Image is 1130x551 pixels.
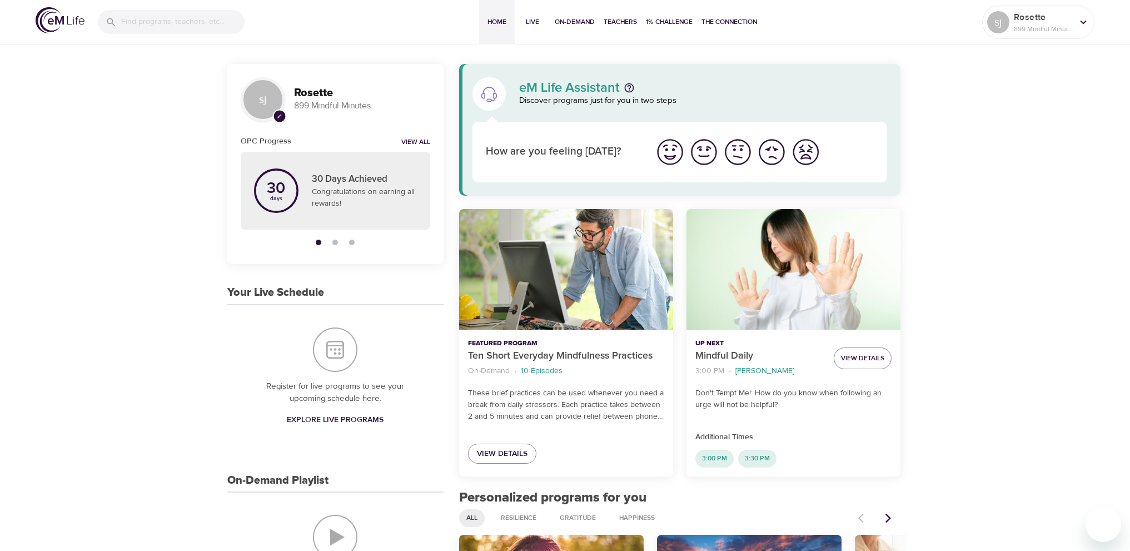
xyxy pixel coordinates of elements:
[729,364,731,379] li: ·
[312,172,417,187] p: 30 Days Achieved
[459,209,673,330] button: Ten Short Everyday Mindfulness Practices
[468,364,664,379] nav: breadcrumb
[250,380,421,405] p: Register for live programs to see your upcoming schedule here.
[241,135,291,147] h6: OPC Progress
[519,16,546,28] span: Live
[484,16,510,28] span: Home
[738,450,776,468] div: 3:30 PM
[287,413,384,427] span: Explore Live Programs
[686,209,900,330] button: Mindful Daily
[1014,11,1073,24] p: Rosette
[756,137,787,167] img: bad
[755,135,789,169] button: I'm feeling bad
[695,450,734,468] div: 3:00 PM
[790,137,821,167] img: worst
[695,365,724,377] p: 3:00 PM
[227,474,328,487] h3: On-Demand Playlist
[468,339,664,349] p: Featured Program
[401,138,430,147] a: View all notifications
[723,137,753,167] img: ok
[646,16,693,28] span: 1% Challenge
[1086,507,1121,542] iframe: Button to launch messaging window
[552,509,603,527] div: Gratitude
[267,181,285,196] p: 30
[789,135,823,169] button: I'm feeling worst
[514,364,516,379] li: ·
[612,509,662,527] div: Happiness
[521,365,562,377] p: 10 Episodes
[468,388,664,423] p: These brief practices can be used whenever you need a break from daily stressors. Each practice t...
[1014,24,1073,34] p: 899 Mindful Minutes
[468,349,664,364] p: Ten Short Everyday Mindfulness Practices
[738,454,776,463] span: 3:30 PM
[695,349,825,364] p: Mindful Daily
[604,16,637,28] span: Teachers
[695,388,892,411] p: Don't Tempt Me!: How do you know when following an urge will not be helpful?
[841,353,884,364] span: View Details
[655,137,685,167] img: great
[227,286,324,299] h3: Your Live Schedule
[735,365,794,377] p: [PERSON_NAME]
[494,513,543,523] span: Resilience
[36,7,84,33] img: logo
[313,327,357,372] img: Your Live Schedule
[687,135,721,169] button: I'm feeling good
[477,447,527,461] span: View Details
[695,364,825,379] nav: breadcrumb
[267,196,285,201] p: days
[294,87,430,100] h3: Rosette
[282,410,388,430] a: Explore Live Programs
[555,16,595,28] span: On-Demand
[468,444,536,464] a: View Details
[312,186,417,210] p: Congratulations on earning all rewards!
[121,10,245,34] input: Find programs, teachers, etc...
[519,81,620,95] p: eM Life Assistant
[459,509,485,527] div: All
[468,365,510,377] p: On-Demand
[987,11,1009,33] div: sj
[695,454,734,463] span: 3:00 PM
[241,77,285,122] div: sj
[721,135,755,169] button: I'm feeling ok
[486,144,640,160] p: How are you feeling [DATE]?
[689,137,719,167] img: good
[695,339,825,349] p: Up Next
[695,431,892,443] p: Additional Times
[653,135,687,169] button: I'm feeling great
[519,95,888,107] p: Discover programs just for you in two steps
[460,513,484,523] span: All
[480,85,498,103] img: eM Life Assistant
[494,509,544,527] div: Resilience
[294,100,430,112] p: 899 Mindful Minutes
[613,513,661,523] span: Happiness
[876,506,900,530] button: Next items
[701,16,757,28] span: The Connection
[834,348,892,369] button: View Details
[459,490,901,506] h2: Personalized programs for you
[553,513,603,523] span: Gratitude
